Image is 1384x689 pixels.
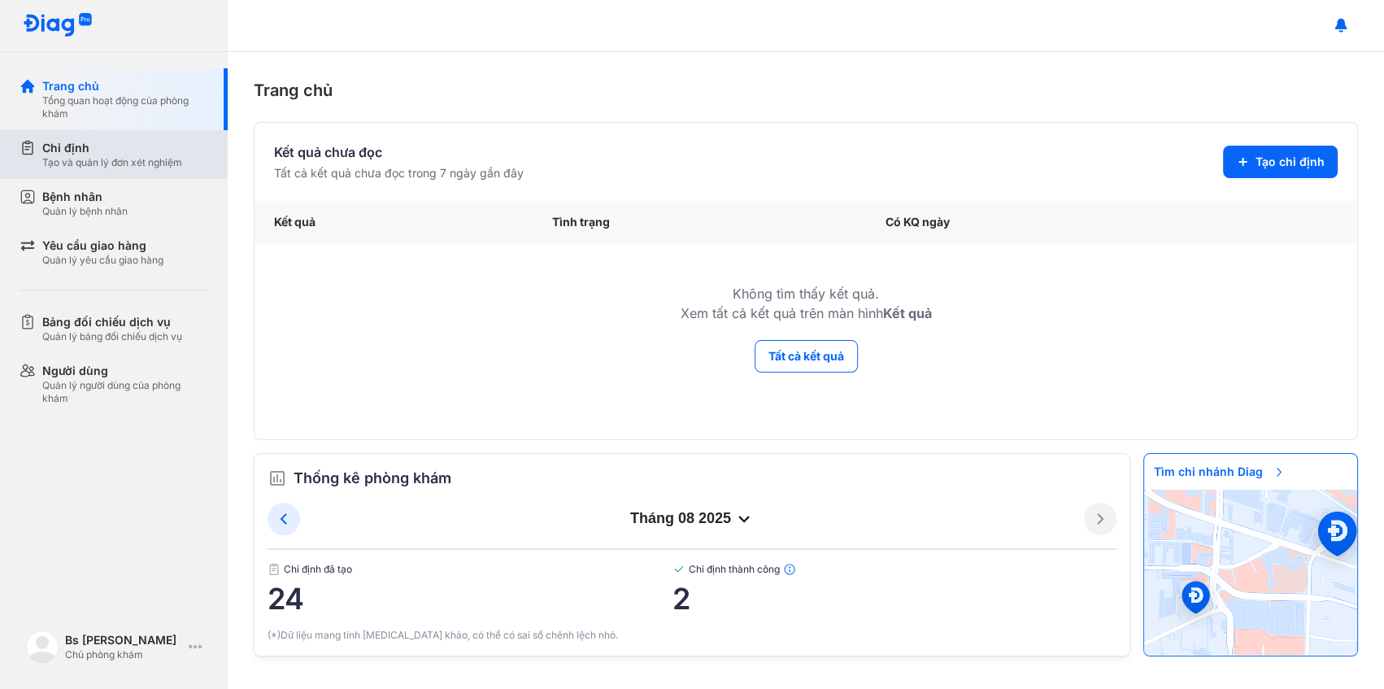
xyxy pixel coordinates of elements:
div: Bảng đối chiếu dịch vụ [42,314,182,330]
div: Quản lý người dùng của phòng khám [42,379,208,405]
img: logo [26,630,59,663]
div: Tình trạng [533,201,867,243]
div: Chỉ định [42,140,182,156]
div: Yêu cầu giao hàng [42,238,163,254]
span: Thống kê phòng khám [294,467,451,490]
img: info.7e716105.svg [783,563,796,576]
div: Quản lý yêu cầu giao hàng [42,254,163,267]
div: Tất cả kết quả chưa đọc trong 7 ngày gần đây [274,165,524,181]
img: document.50c4cfd0.svg [268,563,281,576]
div: Kết quả chưa đọc [274,142,524,162]
div: (*)Dữ liệu mang tính [MEDICAL_DATA] khảo, có thể có sai số chênh lệch nhỏ. [268,628,1116,643]
td: Không tìm thấy kết quả. Xem tất cả kết quả trên màn hình [255,243,1357,339]
div: Quản lý bệnh nhân [42,205,128,218]
button: Tất cả kết quả [755,340,858,373]
div: Bệnh nhân [42,189,128,205]
img: checked-green.01cc79e0.svg [672,563,685,576]
div: Quản lý bảng đối chiếu dịch vụ [42,330,182,343]
span: 2 [672,582,1116,615]
div: Người dùng [42,363,208,379]
button: Tạo chỉ định [1223,146,1338,178]
div: Có KQ ngày [866,201,1222,243]
span: Chỉ định thành công [672,563,1116,576]
span: Chỉ định đã tạo [268,563,672,576]
div: Chủ phòng khám [65,648,182,661]
div: Tạo và quản lý đơn xét nghiệm [42,156,182,169]
img: logo [23,13,93,38]
b: Kết quả [883,305,932,321]
div: Trang chủ [42,78,208,94]
div: Tổng quan hoạt động của phòng khám [42,94,208,120]
span: Tìm chi nhánh Diag [1144,454,1295,490]
img: order.5a6da16c.svg [268,469,287,488]
div: Bs [PERSON_NAME] [65,632,182,648]
div: tháng 08 2025 [300,509,1084,529]
span: Tạo chỉ định [1256,154,1325,170]
div: Trang chủ [254,78,1358,102]
span: 24 [268,582,672,615]
div: Kết quả [255,201,533,243]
